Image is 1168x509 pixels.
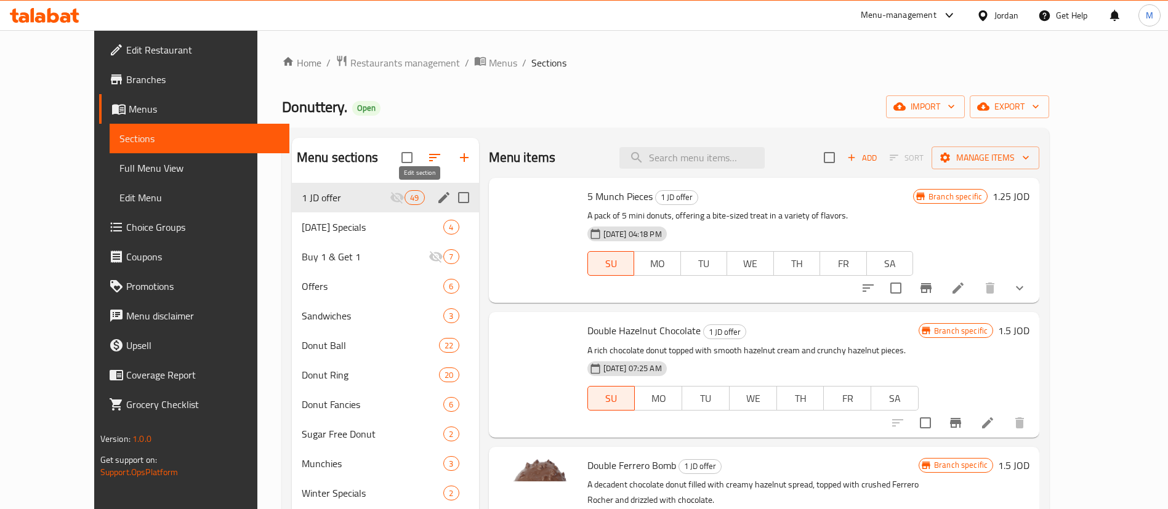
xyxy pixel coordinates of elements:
[587,251,635,276] button: SU
[1012,281,1027,295] svg: Show Choices
[119,190,280,205] span: Edit Menu
[975,273,1005,303] button: delete
[443,308,459,323] div: items
[782,390,820,407] span: TH
[443,486,459,500] div: items
[302,427,443,441] span: Sugar Free Donut
[99,360,289,390] a: Coverage Report
[126,72,280,87] span: Branches
[593,390,630,407] span: SU
[980,99,1039,114] span: export
[941,150,1029,166] span: Manage items
[443,249,459,264] div: items
[292,183,479,212] div: 1 JD offer49edit
[640,390,677,407] span: MO
[444,399,458,411] span: 6
[100,464,179,480] a: Support.OpsPlatform
[126,397,280,412] span: Grocery Checklist
[845,151,879,165] span: Add
[302,456,443,471] div: Munchies
[110,183,289,212] a: Edit Menu
[394,145,420,170] span: Select all sections
[886,95,965,118] button: import
[842,148,882,167] span: Add item
[444,310,458,322] span: 3
[302,220,443,234] span: [DATE] Specials
[99,94,289,124] a: Menus
[100,431,131,447] span: Version:
[99,331,289,360] a: Upsell
[587,187,653,206] span: 5 Munch Pieces
[99,242,289,271] a: Coupons
[302,190,390,205] span: 1 JD offer
[119,131,280,146] span: Sections
[443,279,459,294] div: items
[932,146,1039,169] button: Manage items
[292,301,479,331] div: Sandwiches3
[587,343,919,358] p: A rich chocolate donut topped with smooth hazelnut cream and crunchy hazelnut pieces.
[302,486,443,500] div: Winter Specials
[126,220,280,234] span: Choice Groups
[390,190,405,205] svg: Inactive section
[531,55,566,70] span: Sections
[951,281,965,295] a: Edit menu item
[292,331,479,360] div: Donut Ball22
[1005,408,1034,438] button: delete
[1005,273,1034,303] button: show more
[634,386,682,411] button: MO
[292,419,479,449] div: Sugar Free Donut2
[970,95,1049,118] button: export
[444,251,458,263] span: 7
[679,459,722,474] div: 1 JD offer
[126,308,280,323] span: Menu disclaimer
[292,242,479,271] div: Buy 1 & Get 17
[99,301,289,331] a: Menu disclaimer
[444,222,458,233] span: 4
[99,35,289,65] a: Edit Restaurant
[110,153,289,183] a: Full Menu View
[732,255,769,273] span: WE
[302,367,439,382] div: Donut Ring
[998,457,1029,474] h6: 1.5 JOD
[302,338,439,353] div: Donut Ball
[465,55,469,70] li: /
[823,386,871,411] button: FR
[449,143,479,172] button: Add section
[302,397,443,412] span: Donut Fancies
[883,275,909,301] span: Select to update
[993,188,1029,205] h6: 1.25 JOD
[896,99,955,114] span: import
[100,452,157,468] span: Get support on:
[619,147,765,169] input: search
[444,458,458,470] span: 3
[352,101,381,116] div: Open
[126,249,280,264] span: Coupons
[429,249,443,264] svg: Inactive section
[282,55,321,70] a: Home
[587,386,635,411] button: SU
[282,93,347,121] span: Donuttery.
[876,390,914,407] span: SA
[598,228,667,240] span: [DATE] 04:18 PM
[489,148,556,167] h2: Menu items
[444,428,458,440] span: 2
[861,8,936,23] div: Menu-management
[587,456,676,475] span: Double Ferrero Bomb
[598,363,667,374] span: [DATE] 07:25 AM
[336,55,460,71] a: Restaurants management
[292,360,479,390] div: Donut Ring20
[829,390,866,407] span: FR
[853,273,883,303] button: sort-choices
[440,369,458,381] span: 20
[679,459,721,473] span: 1 JD offer
[443,427,459,441] div: items
[474,55,517,71] a: Menus
[443,397,459,412] div: items
[302,279,443,294] span: Offers
[326,55,331,70] li: /
[593,255,630,273] span: SU
[587,477,919,508] p: A decadent chocolate donut filled with creamy hazelnut spread, topped with crushed Ferrero Rocher...
[126,42,280,57] span: Edit Restaurant
[820,251,867,276] button: FR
